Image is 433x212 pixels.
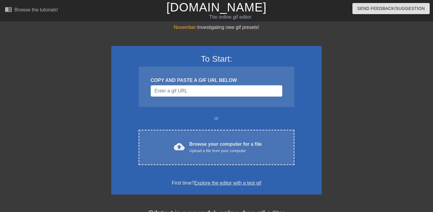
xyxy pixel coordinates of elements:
div: The online gif editor [147,14,313,21]
span: November: [174,25,197,30]
div: Browse the tutorials! [14,7,58,12]
div: Investigating new gif presets! [111,24,322,31]
span: cloud_upload [174,141,185,152]
div: Upload a file from your computer [189,148,262,154]
a: Explore the editor with a test gif [194,180,261,185]
h3: To Start: [119,54,314,64]
span: Send Feedback/Suggestion [357,5,425,12]
div: Browse your computer for a file [189,141,262,154]
a: [DOMAIN_NAME] [166,1,266,14]
div: or [127,115,306,122]
a: Browse the tutorials! [5,6,58,15]
button: Send Feedback/Suggestion [352,3,430,14]
div: First time? [119,179,314,187]
input: Username [151,85,282,97]
div: COPY AND PASTE A GIF URL BELOW [151,77,282,84]
span: menu_book [5,6,12,13]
